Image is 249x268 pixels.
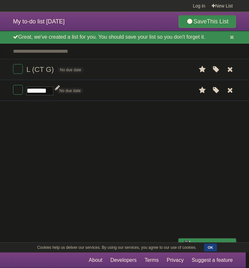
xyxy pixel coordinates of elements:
a: Buy me a coffee [178,238,236,250]
a: Terms [145,254,159,266]
span: Buy me a coffee [192,239,233,250]
label: Star task [196,64,209,75]
a: SaveThis List [178,15,236,28]
a: Suggest a feature [192,254,233,266]
a: Developers [110,254,137,266]
span: My to-do list [DATE] [13,18,65,25]
span: Cookies help us deliver our services. By using our services, you agree to our use of cookies. [31,243,203,252]
span: No due date [57,88,83,94]
span: No due date [58,67,84,73]
img: Buy me a coffee [182,239,190,250]
button: OK [204,244,217,251]
a: About [89,254,102,266]
span: L (CT G) [26,65,55,74]
label: Done [13,85,23,95]
label: Done [13,64,23,74]
a: Privacy [167,254,184,266]
b: This List [207,18,229,25]
label: Star task [196,85,209,96]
